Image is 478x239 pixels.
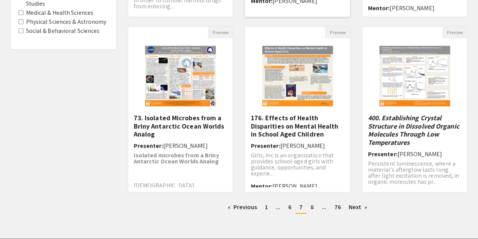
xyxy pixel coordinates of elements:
[251,142,344,149] h6: Presenter:
[134,151,219,165] strong: Isolated microbes from a Briny Antarctic Ocean Worlds Analog
[26,17,107,26] label: Physical Sciences & Astronomy
[26,8,94,17] label: Medical & Health Sciences
[311,203,314,211] span: 8
[372,38,458,114] img: <p><strong><em>400. Establishing Crystal Structure in Dissolved Organic Molecules Through Low Tem...
[244,26,350,192] div: Open Presentation <p>176. Effects of Health Disparities on Mental Health in School Aged Children</p>
[26,26,100,36] label: Social & Behavioral Sciences
[138,38,223,114] img: <p>73. Isolated Microbes from a Briny Antarctic Ocean Worlds Analog</p>
[299,203,303,211] span: 7
[134,183,227,201] p: [DEMOGRAPHIC_DATA][PERSON_NAME],1 [PERSON_NAME] Sh...
[397,150,442,158] span: [PERSON_NAME]
[224,202,261,213] a: Previous page
[134,114,227,138] h5: 73. Isolated Microbes from a Briny Antarctic Ocean Worlds Analog
[255,38,340,114] img: <p>176. Effects of Health Disparities on Mental Health in School Aged Children</p>
[163,142,208,150] span: [PERSON_NAME]
[6,205,32,233] iframe: Chat
[208,26,233,38] button: Preview
[272,182,317,190] span: [PERSON_NAME]
[251,152,344,177] p: Girls, Inc is an organization that provides school-aged girls with guidance, opportunities, and e...
[442,26,467,38] button: Preview
[288,203,291,211] span: 6
[368,151,461,158] h6: Presenter:
[325,26,350,38] button: Preview
[368,4,390,12] span: Mentor:
[276,203,280,211] span: ...
[322,203,326,211] span: ...
[368,4,434,19] span: [PERSON_NAME][US_STATE], MSN-Ed, RN
[134,142,227,149] h6: Presenter:
[251,114,344,138] h5: 176. Effects of Health Disparities on Mental Health in School Aged Children
[362,26,467,192] div: Open Presentation <p><strong><em>400. Establishing Crystal Structure in Dissolved Organic Molecul...
[128,202,468,214] ul: Pagination
[368,161,461,185] p: Persistent luminescence, where a material’s afterglow lasts long after light excitation is remove...
[334,203,341,211] span: 76
[251,182,272,190] span: Mentor:
[265,203,268,211] span: 1
[345,202,371,213] a: Next page
[128,26,234,192] div: Open Presentation <p>73. Isolated Microbes from a Briny Antarctic Ocean Worlds Analog</p>
[368,113,459,147] em: 400. Establishing Crystal Structure in Dissolved Organic Molecules Through Low Temperatures
[280,142,325,150] span: [PERSON_NAME]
